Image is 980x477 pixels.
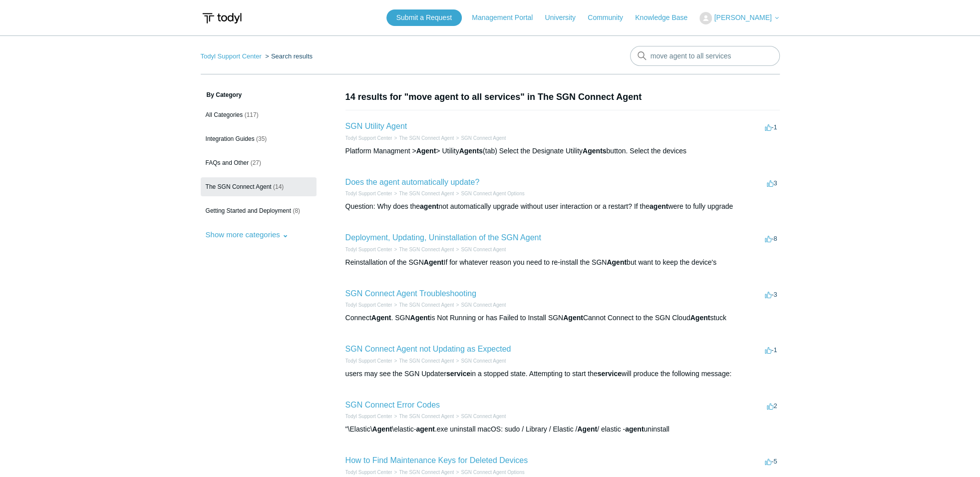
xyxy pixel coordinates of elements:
[416,425,434,433] em: agent
[345,122,407,130] a: SGN Utility Agent
[454,357,506,365] li: SGN Connect Agent
[345,456,528,465] a: How to Find Maintenance Keys for Deleted Devices
[201,9,243,27] img: Todyl Support Center Help Center home page
[345,233,541,242] a: Deployment, Updating, Uninstallation of the SGN Agent
[630,46,780,66] input: Search
[345,470,392,475] a: Todyl Support Center
[345,357,392,365] li: Todyl Support Center
[293,207,300,214] span: (8)
[345,178,480,186] a: Does the agent automatically update?
[607,258,627,266] em: Agent
[765,291,777,298] span: -3
[345,469,392,476] li: Todyl Support Center
[256,135,267,142] span: (35)
[563,314,583,322] em: Agent
[446,370,470,378] em: service
[245,111,259,118] span: (117)
[345,134,392,142] li: Todyl Support Center
[699,12,779,24] button: [PERSON_NAME]
[454,246,506,253] li: SGN Connect Agent
[461,470,524,475] a: SGN Connect Agent Options
[345,201,780,212] div: Question: Why does the not automatically upgrade without user interaction or a restart? If the we...
[424,258,444,266] em: Agent
[765,458,777,465] span: -5
[454,134,506,142] li: SGN Connect Agent
[650,202,668,210] em: agent
[399,414,454,419] a: The SGN Connect Agent
[598,370,622,378] em: service
[392,413,454,420] li: The SGN Connect Agent
[765,346,777,354] span: -1
[392,246,454,253] li: The SGN Connect Agent
[371,314,391,322] em: Agent
[372,425,392,433] em: Agent
[345,289,476,298] a: SGN Connect Agent Troubleshooting
[345,246,392,253] li: Todyl Support Center
[399,191,454,196] a: The SGN Connect Agent
[399,470,454,475] a: The SGN Connect Agent
[399,247,454,252] a: The SGN Connect Agent
[345,413,392,420] li: Todyl Support Center
[399,358,454,364] a: The SGN Connect Agent
[345,369,780,379] div: users may see the SGN Updater in a stopped state. Attempting to start the will produce the follow...
[206,111,243,118] span: All Categories
[765,235,777,242] span: -8
[635,12,697,23] a: Knowledge Base
[767,179,777,187] span: 3
[201,105,317,124] a: All Categories (117)
[345,424,780,435] div: "\Elastic\ \elastic- .exe uninstall macOS: sudo / Library / Elastic / / elastic - uninstall
[392,301,454,309] li: The SGN Connect Agent
[454,190,524,197] li: SGN Connect Agent Options
[251,159,261,166] span: (27)
[399,135,454,141] a: The SGN Connect Agent
[206,159,249,166] span: FAQs and Other
[461,414,506,419] a: SGN Connect Agent
[459,147,482,155] em: Agents
[461,135,506,141] a: SGN Connect Agent
[201,90,317,99] h3: By Category
[454,413,506,420] li: SGN Connect Agent
[345,146,780,156] div: Platform Managment > > Utility (tab) Select the Designate Utility button. Select the devices
[399,302,454,308] a: The SGN Connect Agent
[588,12,633,23] a: Community
[392,190,454,197] li: The SGN Connect Agent
[201,52,264,60] li: Todyl Support Center
[345,90,780,104] h1: 14 results for "move agent to all services" in The SGN Connect Agent
[345,257,780,268] div: Reinstallation of the SGN If for whatever reason you need to re-install the SGN but want to keep ...
[345,414,392,419] a: Todyl Support Center
[345,247,392,252] a: Todyl Support Center
[201,153,317,172] a: FAQs and Other (27)
[345,301,392,309] li: Todyl Support Center
[201,129,317,148] a: Integration Guides (35)
[765,123,777,131] span: -1
[472,12,543,23] a: Management Portal
[461,302,506,308] a: SGN Connect Agent
[386,9,462,26] a: Submit a Request
[263,52,313,60] li: Search results
[345,190,392,197] li: Todyl Support Center
[416,147,436,155] em: Agent
[201,201,317,220] a: Getting Started and Deployment (8)
[345,135,392,141] a: Todyl Support Center
[392,357,454,365] li: The SGN Connect Agent
[345,191,392,196] a: Todyl Support Center
[461,358,506,364] a: SGN Connect Agent
[206,135,255,142] span: Integration Guides
[461,191,524,196] a: SGN Connect Agent Options
[625,425,644,433] em: agent
[273,183,284,190] span: (14)
[577,425,597,433] em: Agent
[545,12,585,23] a: University
[461,247,506,252] a: SGN Connect Agent
[345,401,440,409] a: SGN Connect Error Codes
[583,147,606,155] em: Agents
[201,52,262,60] a: Todyl Support Center
[410,314,430,322] em: Agent
[345,345,511,353] a: SGN Connect Agent not Updating as Expected
[420,202,438,210] em: agent
[454,301,506,309] li: SGN Connect Agent
[345,358,392,364] a: Todyl Support Center
[201,225,294,244] button: Show more categories
[206,183,272,190] span: The SGN Connect Agent
[690,314,710,322] em: Agent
